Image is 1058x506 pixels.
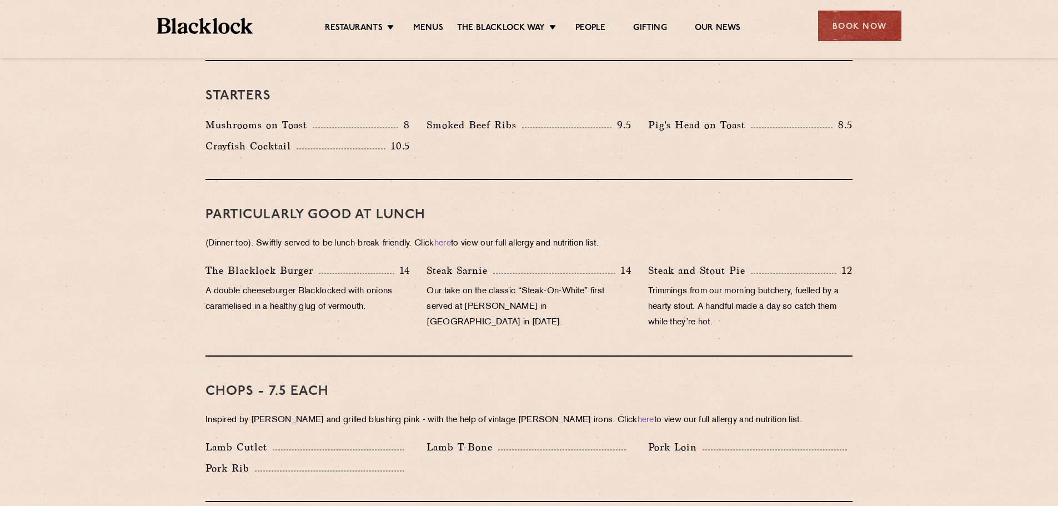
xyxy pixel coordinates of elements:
[611,118,631,132] p: 9.5
[394,263,410,278] p: 14
[325,23,383,35] a: Restaurants
[615,263,631,278] p: 14
[205,439,273,455] p: Lamb Cutlet
[575,23,605,35] a: People
[157,18,253,34] img: BL_Textured_Logo-footer-cropped.svg
[385,139,410,153] p: 10.5
[205,236,853,252] p: (Dinner too). Swiftly served to be lunch-break-friendly. Click to view our full allergy and nutri...
[818,11,901,41] div: Book Now
[427,117,522,133] p: Smoked Beef Ribs
[633,23,666,35] a: Gifting
[205,413,853,428] p: Inspired by [PERSON_NAME] and grilled blushing pink - with the help of vintage [PERSON_NAME] iron...
[205,208,853,222] h3: PARTICULARLY GOOD AT LUNCH
[434,239,451,248] a: here
[836,263,853,278] p: 12
[427,263,493,278] p: Steak Sarnie
[398,118,410,132] p: 8
[648,439,703,455] p: Pork Loin
[427,284,631,330] p: Our take on the classic “Steak-On-White” first served at [PERSON_NAME] in [GEOGRAPHIC_DATA] in [D...
[205,384,853,399] h3: Chops - 7.5 each
[457,23,545,35] a: The Blacklock Way
[205,460,255,476] p: Pork Rib
[648,117,751,133] p: Pig's Head on Toast
[648,263,751,278] p: Steak and Stout Pie
[695,23,741,35] a: Our News
[427,439,498,455] p: Lamb T-Bone
[638,416,654,424] a: here
[205,138,297,154] p: Crayfish Cocktail
[833,118,853,132] p: 8.5
[205,284,410,315] p: A double cheeseburger Blacklocked with onions caramelised in a healthy glug of vermouth.
[205,263,319,278] p: The Blacklock Burger
[205,117,313,133] p: Mushrooms on Toast
[648,284,853,330] p: Trimmings from our morning butchery, fuelled by a hearty stout. A handful made a day so catch the...
[413,23,443,35] a: Menus
[205,89,853,103] h3: Starters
